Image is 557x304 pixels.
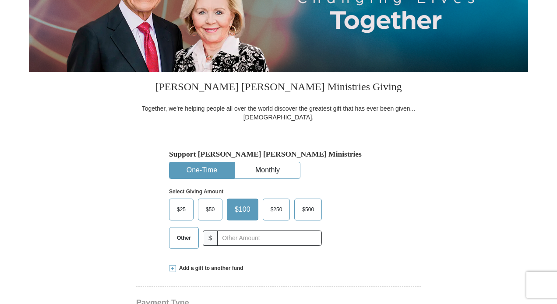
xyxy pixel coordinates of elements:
[201,203,219,216] span: $50
[173,203,190,216] span: $25
[176,265,243,272] span: Add a gift to another fund
[169,162,234,178] button: One-Time
[298,203,318,216] span: $500
[266,203,287,216] span: $250
[169,189,223,195] strong: Select Giving Amount
[217,231,322,246] input: Other Amount
[230,203,255,216] span: $100
[203,231,218,246] span: $
[169,150,388,159] h5: Support [PERSON_NAME] [PERSON_NAME] Ministries
[136,72,421,104] h3: [PERSON_NAME] [PERSON_NAME] Ministries Giving
[173,231,195,245] span: Other
[235,162,300,178] button: Monthly
[136,104,421,122] div: Together, we're helping people all over the world discover the greatest gift that has ever been g...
